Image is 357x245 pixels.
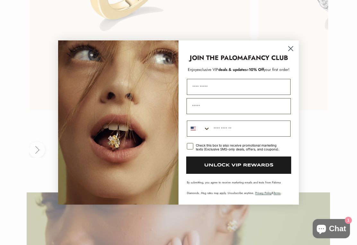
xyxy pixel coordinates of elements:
input: Email [187,98,291,114]
img: Loading... [58,40,178,205]
span: deals & updates [197,67,247,72]
input: First Name [187,79,291,95]
span: + your first order! [247,67,290,72]
button: Search Countries [187,121,210,136]
span: Enjoy [188,67,197,72]
div: Check this box to also receive promotional marketing texts (Exclusive SMS-only deals, offers, and... [196,143,283,151]
span: exclusive VIP [197,67,218,72]
button: Close dialog [285,43,296,54]
a: Terms [274,191,281,195]
a: Privacy Policy [255,191,272,195]
strong: FANCY CLUB [248,53,288,63]
button: UNLOCK VIP REWARDS [186,156,291,174]
p: By submitting, you agree to receive marketing emails and texts from Paloma Diamonds. Msg rates ma... [187,180,291,195]
img: United States [191,126,196,131]
span: 10% Off [249,67,264,72]
span: & . [255,191,282,195]
input: Phone Number [210,121,290,136]
strong: JOIN THE PALOMA [190,53,248,63]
